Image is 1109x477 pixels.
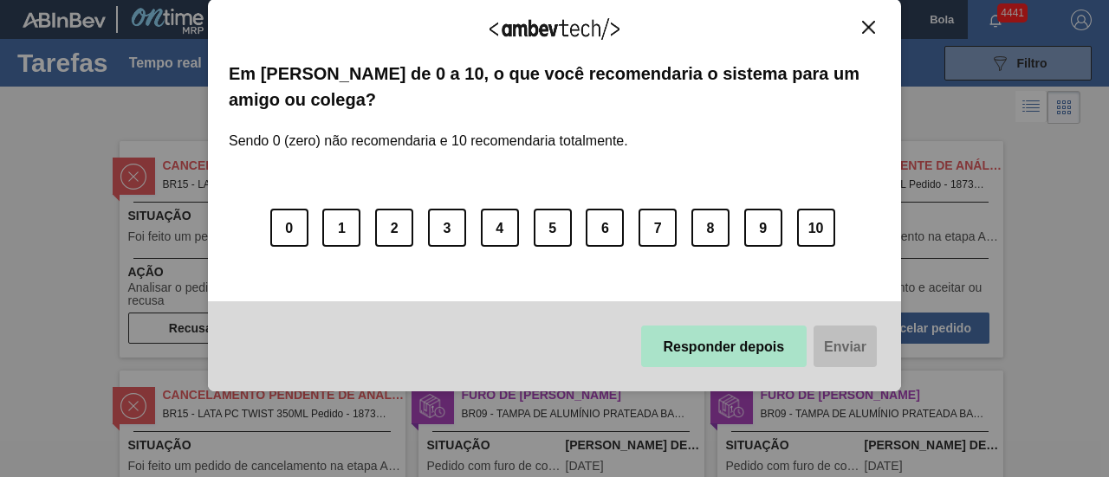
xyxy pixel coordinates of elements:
[548,221,556,235] font: 5
[744,209,782,247] button: 9
[862,21,875,34] img: Fechar
[639,209,677,247] button: 7
[641,326,807,367] button: Responder depois
[496,221,503,235] font: 4
[322,209,360,247] button: 1
[481,209,519,247] button: 4
[797,209,835,247] button: 10
[375,209,413,247] button: 2
[534,209,572,247] button: 5
[857,20,880,35] button: Fechar
[759,221,767,235] font: 9
[707,221,715,235] font: 8
[691,209,730,247] button: 8
[586,209,624,247] button: 6
[428,209,466,247] button: 3
[338,221,346,235] font: 1
[229,133,628,148] font: Sendo 0 (zero) não recomendaria e 10 recomendaria totalmente.
[444,221,451,235] font: 3
[391,221,399,235] font: 2
[654,221,662,235] font: 7
[270,209,308,247] button: 0
[808,221,824,235] font: 10
[664,339,785,354] font: Responder depois
[490,18,619,40] img: Logo Ambevtech
[229,64,859,109] font: Em [PERSON_NAME] de 0 a 10, o que você recomendaria o sistema para um amigo ou colega?
[285,221,293,235] font: 0
[601,221,609,235] font: 6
